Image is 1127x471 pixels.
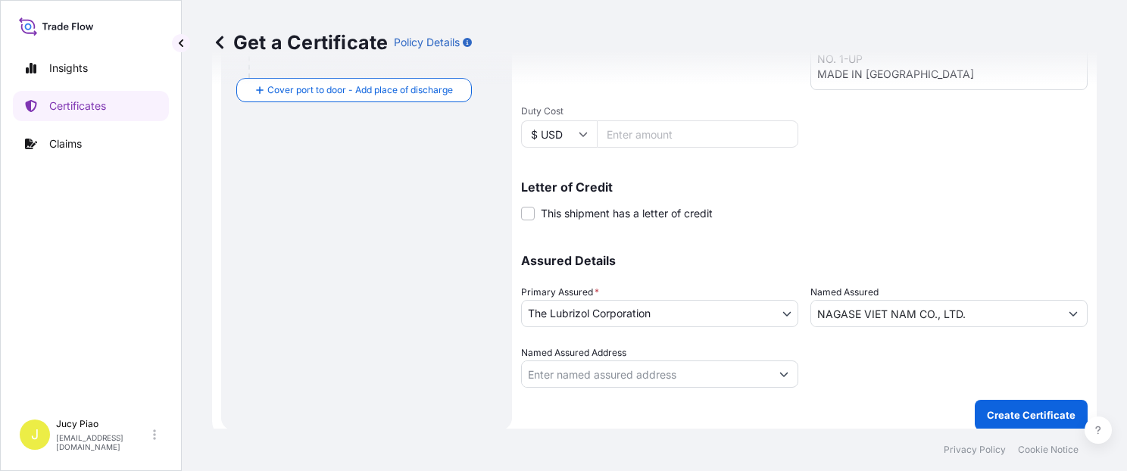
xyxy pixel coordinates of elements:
label: Named Assured Address [521,345,626,360]
p: Policy Details [394,35,460,50]
p: Create Certificate [987,407,1075,423]
p: Insights [49,61,88,76]
button: The Lubrizol Corporation [521,300,798,327]
span: This shipment has a letter of credit [541,206,713,221]
a: Cookie Notice [1018,444,1079,456]
label: Named Assured [810,285,879,300]
span: Duty Cost [521,105,798,117]
button: Create Certificate [975,400,1088,430]
p: Jucy Piao [56,418,150,430]
button: Show suggestions [770,360,798,388]
p: Claims [49,136,82,151]
a: Privacy Policy [944,444,1006,456]
a: Certificates [13,91,169,121]
span: J [31,427,39,442]
p: Get a Certificate [212,30,388,55]
a: Claims [13,129,169,159]
span: Primary Assured [521,285,599,300]
button: Show suggestions [1060,300,1087,327]
input: Assured Name [811,300,1060,327]
p: Assured Details [521,254,1088,267]
input: Named Assured Address [522,360,770,388]
p: Certificates [49,98,106,114]
button: Cover port to door - Add place of discharge [236,78,472,102]
p: Letter of Credit [521,181,1088,193]
p: [EMAIL_ADDRESS][DOMAIN_NAME] [56,433,150,451]
span: The Lubrizol Corporation [528,306,651,321]
span: Cover port to door - Add place of discharge [267,83,453,98]
input: Enter amount [597,120,798,148]
a: Insights [13,53,169,83]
